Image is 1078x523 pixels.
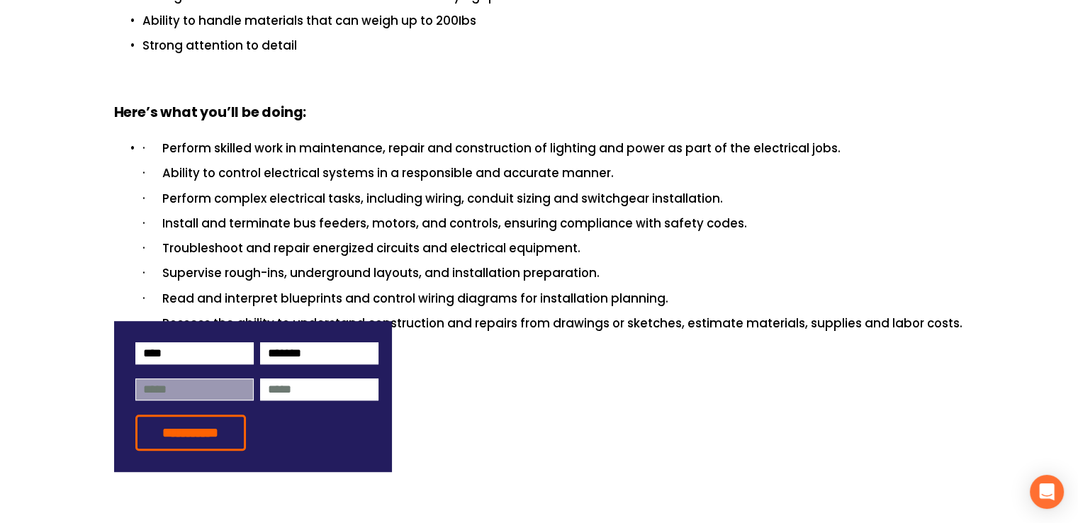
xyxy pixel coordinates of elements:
[142,164,965,183] p: · Ability to control electrical systems in a responsible and accurate manner.
[142,264,965,283] p: · Supervise rough-ins, underground layouts, and installation preparation.
[142,36,965,55] p: Strong attention to detail
[142,314,965,333] p: · Possess the ability to understand construction and repairs from drawings or sketches, estimate ...
[1030,475,1064,509] div: Open Intercom Messenger
[142,239,965,258] p: · Troubleshoot and repair energized circuits and electrical equipment.
[142,289,965,308] p: · Read and interpret blueprints and control wiring diagrams for installation planning.
[142,189,965,208] p: · Perform complex electrical tasks, including wiring, conduit sizing and switchgear installation.
[142,214,965,233] p: · Install and terminate bus feeders, motors, and controls, ensuring compliance with safety codes.
[114,103,307,122] strong: Here’s what you’ll be doing:
[142,11,965,30] p: Ability to handle materials that can weigh up to 200Ibs
[142,139,965,158] p: · Perform skilled work in maintenance, repair and construction of lighting and power as part of t...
